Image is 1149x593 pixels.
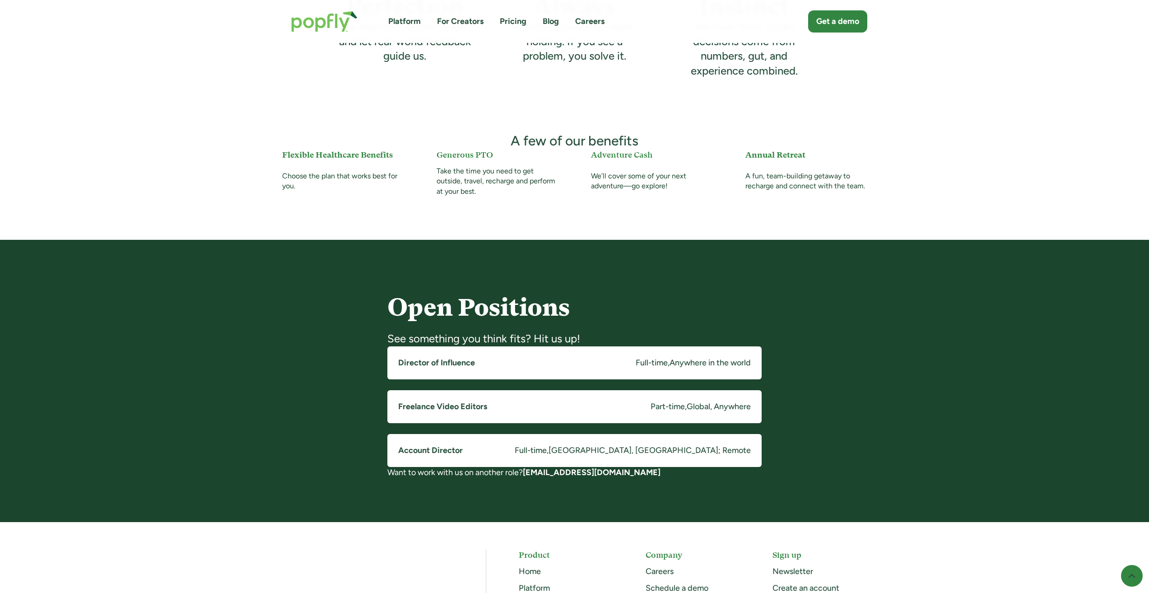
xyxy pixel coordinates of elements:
a: Platform [388,16,421,27]
a: [EMAIL_ADDRESS][DOMAIN_NAME] [523,467,661,477]
div: Global, Anywhere [687,401,751,412]
a: Home [519,566,541,576]
h5: Generous PTO [437,149,558,160]
div: Get a demo [816,16,859,27]
div: , [668,357,670,369]
h5: Sign up [772,549,867,560]
div: See something you think fits? Hit us up! [387,332,762,346]
a: Careers [646,566,674,576]
div: We’ll cover some of your next adventure—go explore! [591,171,713,196]
strong: Flexible Healthcare Benefits [282,150,393,159]
h3: A few of our benefits [511,132,638,149]
div: Full-time [636,357,668,369]
a: Pricing [500,16,526,27]
a: Director of InfluenceFull-time,Anywhere in the world [387,346,762,379]
h4: We trust both. Smart decisions come from numbers, gut, and experience combined. [675,19,813,78]
h5: Product [519,549,613,560]
h5: Director of Influence [398,357,475,369]
a: Schedule a demo [646,583,708,593]
h4: Open Positions [387,294,762,321]
strong: Annual Retreat [745,150,805,159]
div: Want to work with us on another role? [387,467,762,478]
div: Choose the plan that works best for you. [282,171,404,196]
a: Freelance Video EditorsPart-time,Global, Anywhere [387,390,762,423]
h5: Account Director [398,445,463,456]
a: Blog [543,16,559,27]
a: Account DirectorFull-time,[GEOGRAPHIC_DATA], [GEOGRAPHIC_DATA]; Remote [387,434,762,467]
div: [GEOGRAPHIC_DATA], [GEOGRAPHIC_DATA]; Remote [549,445,751,456]
div: Take the time you need to get outside, travel, recharge and perform at your best. [437,166,558,196]
h5: Adventure Cash [591,149,713,165]
div: Anywhere in the world [670,357,751,369]
div: , [685,401,687,412]
h5: Freelance Video Editors [398,401,487,412]
a: Create an account [772,583,839,593]
a: Careers [575,16,605,27]
div: Full-time [515,445,547,456]
a: Newsletter [772,566,813,576]
a: Platform [519,583,550,593]
h5: Company [646,549,740,560]
div: A fun, team-building getaway to recharge and connect with the team. [745,171,867,196]
div: Part-time [651,401,685,412]
div: , [547,445,549,456]
a: Get a demo [808,10,867,33]
a: home [282,2,367,41]
a: For Creators [437,16,484,27]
